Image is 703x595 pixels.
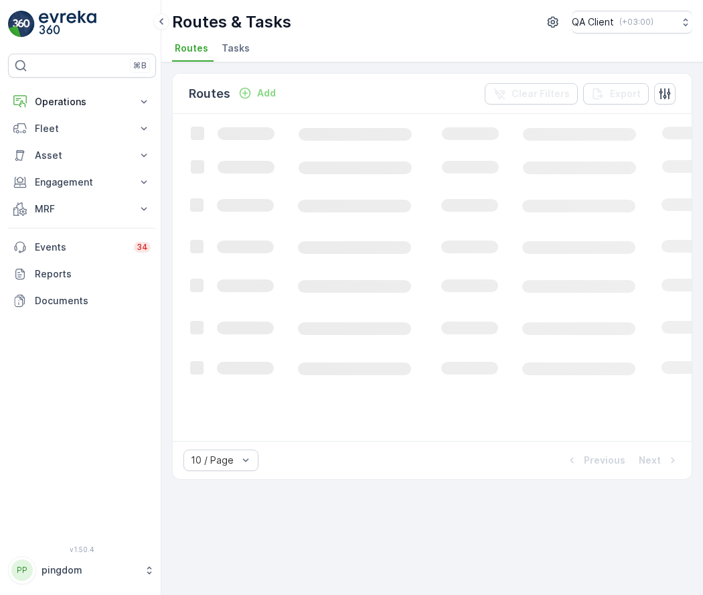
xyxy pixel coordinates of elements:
p: Next [639,454,661,467]
button: Add [233,85,281,101]
img: logo [8,11,35,38]
div: PP [11,559,33,581]
p: ⌘B [133,60,147,71]
p: pingdom [42,564,137,577]
button: PPpingdom [8,556,156,584]
button: Clear Filters [485,83,578,105]
button: Next [637,452,681,468]
p: 34 [137,242,148,253]
button: Export [583,83,649,105]
button: Fleet [8,115,156,142]
p: Operations [35,95,129,109]
p: Routes & Tasks [172,11,291,33]
p: QA Client [572,15,614,29]
p: Clear Filters [512,87,570,101]
p: Events [35,241,126,254]
p: ( +03:00 ) [619,17,653,27]
span: Routes [175,42,208,55]
span: v 1.50.4 [8,545,156,553]
a: Documents [8,287,156,314]
button: QA Client(+03:00) [572,11,692,34]
p: Routes [189,84,230,103]
button: MRF [8,196,156,222]
button: Previous [564,452,627,468]
a: Events34 [8,234,156,261]
p: Previous [584,454,625,467]
span: Tasks [222,42,250,55]
p: Asset [35,149,129,162]
p: Engagement [35,176,129,189]
p: Export [610,87,641,101]
p: Reports [35,267,151,281]
a: Reports [8,261,156,287]
p: Add [257,86,276,100]
button: Asset [8,142,156,169]
img: logo_light-DOdMpM7g.png [39,11,96,38]
button: Engagement [8,169,156,196]
p: Fleet [35,122,129,135]
p: MRF [35,202,129,216]
button: Operations [8,88,156,115]
p: Documents [35,294,151,308]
